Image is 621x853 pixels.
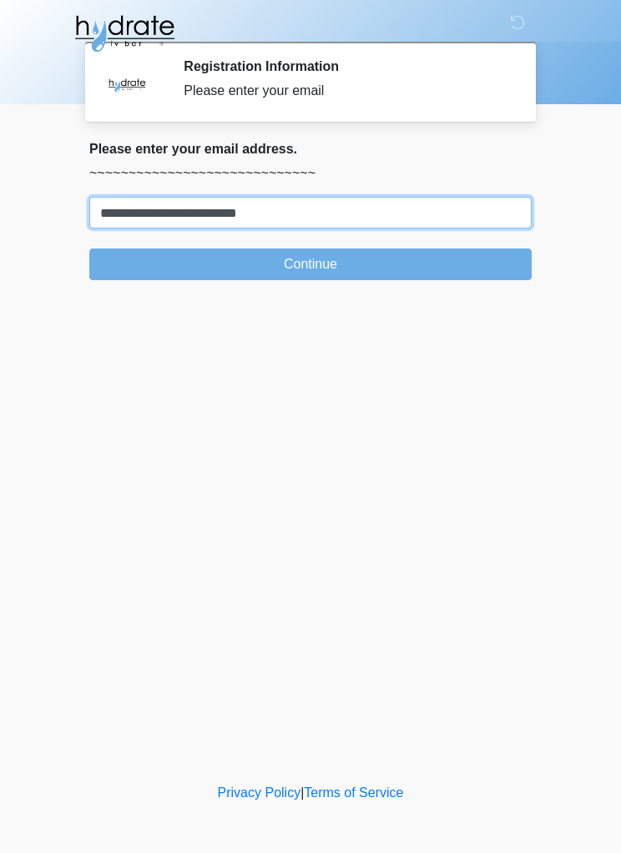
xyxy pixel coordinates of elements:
a: Privacy Policy [218,785,301,800]
img: Agent Avatar [102,58,152,108]
img: Hydrate IV Bar - Glendale Logo [73,13,176,54]
button: Continue [89,248,532,280]
p: ~~~~~~~~~~~~~~~~~~~~~~~~~~~~~ [89,163,532,183]
h2: Please enter your email address. [89,141,532,157]
a: Terms of Service [304,785,403,800]
div: Please enter your email [184,81,507,101]
a: | [300,785,304,800]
